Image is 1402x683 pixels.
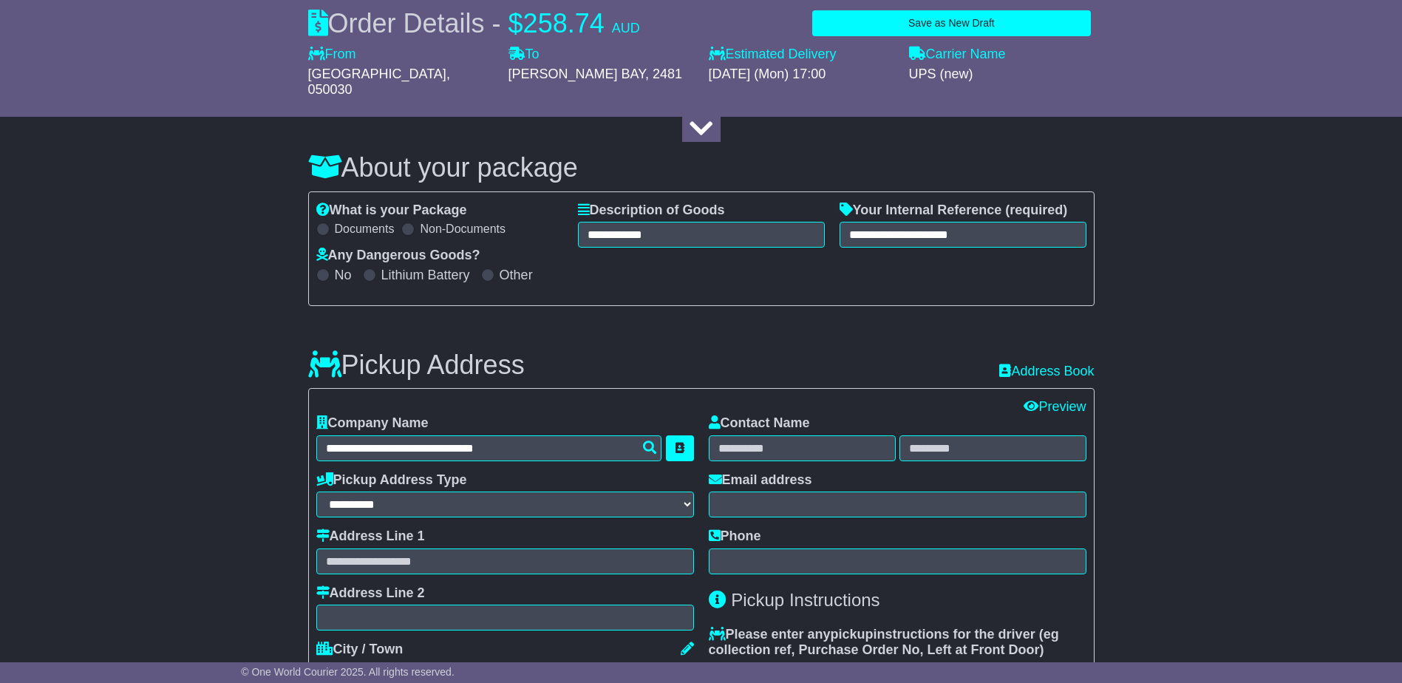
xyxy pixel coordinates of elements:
[1024,399,1086,414] a: Preview
[308,47,356,63] label: From
[308,7,640,39] div: Order Details -
[508,47,540,63] label: To
[812,10,1090,36] button: Save as New Draft
[381,268,470,284] label: Lithium Battery
[316,248,480,264] label: Any Dangerous Goods?
[645,67,682,81] span: , 2481
[840,203,1068,219] label: Your Internal Reference (required)
[420,222,506,236] label: Non-Documents
[523,8,605,38] span: 258.74
[508,67,645,81] span: [PERSON_NAME] BAY
[709,67,894,83] div: [DATE] (Mon) 17:00
[316,203,467,219] label: What is your Package
[831,627,874,642] span: pickup
[709,529,761,545] label: Phone
[316,472,467,489] label: Pickup Address Type
[335,268,352,284] label: No
[709,472,812,489] label: Email address
[316,415,429,432] label: Company Name
[308,67,450,98] span: , 050030
[709,627,1086,659] label: Please enter any instructions for the driver ( )
[999,364,1094,380] a: Address Book
[709,415,810,432] label: Contact Name
[308,350,525,380] h3: Pickup Address
[500,268,533,284] label: Other
[308,153,1095,183] h3: About your package
[316,529,425,545] label: Address Line 1
[578,203,725,219] label: Description of Goods
[731,590,879,610] span: Pickup Instructions
[241,666,455,678] span: © One World Courier 2025. All rights reserved.
[709,47,894,63] label: Estimated Delivery
[909,47,1006,63] label: Carrier Name
[316,585,425,602] label: Address Line 2
[316,642,404,658] label: City / Town
[508,8,523,38] span: $
[709,627,1059,658] span: eg collection ref, Purchase Order No, Left at Front Door
[335,222,395,236] label: Documents
[612,21,640,35] span: AUD
[316,662,694,678] div: [GEOGRAPHIC_DATA]
[909,67,1095,83] div: UPS (new)
[308,67,446,81] span: [GEOGRAPHIC_DATA]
